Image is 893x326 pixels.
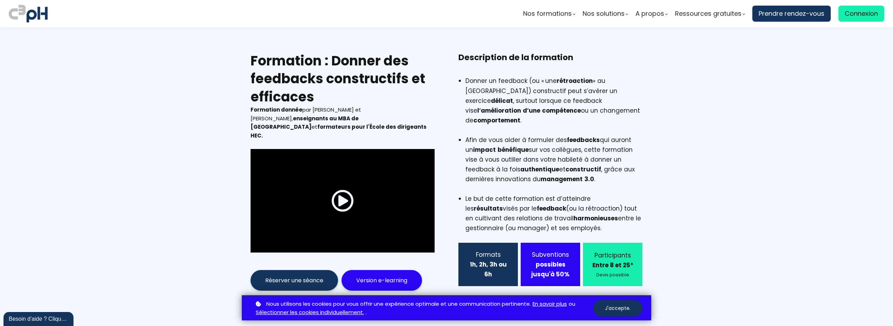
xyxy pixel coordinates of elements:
[356,276,407,285] span: Version e-learning
[465,135,642,194] li: Afin de vous aider à formuler des qui auront un sur vos collègues, cette formation vise à vous ou...
[498,146,529,154] b: bénéfique
[251,106,302,113] b: Formation donnée
[251,52,435,106] h2: Formation : Donner des feedbacks constructifs et efficaces
[491,97,513,105] b: délicat
[592,250,634,260] div: Participants
[342,270,422,291] button: Version e-learning
[265,276,323,285] span: Réserver une séance
[567,136,600,144] b: feedbacks
[533,300,567,309] a: En savoir plus
[9,3,48,24] img: logo C3PH
[465,76,642,135] li: Donner un feedback (ou « une » au [GEOGRAPHIC_DATA]) constructif peut s’avérer un exercice , surt...
[537,204,566,213] b: feedback
[845,8,878,19] span: Connexion
[752,6,831,22] a: Prendre rendez-vous
[254,300,593,317] p: ou .
[251,123,427,139] b: formateurs pour l'École des dirigeants HEC.
[251,270,338,291] button: Réserver une séance
[583,8,625,19] span: Nos solutions
[531,260,570,278] strong: possibles jusqu'à 50%
[529,250,571,260] div: Subventions
[574,214,618,222] b: harmonieuses
[251,106,435,140] div: par [PERSON_NAME] et [PERSON_NAME], et
[523,106,540,115] b: d’une
[593,300,642,317] button: J'accepte.
[523,8,572,19] span: Nos formations
[465,194,642,233] li: Le but de cette formation est d’atteindre les visés par le (ou la rétroaction) tout en cultivant ...
[592,271,634,279] div: Devis possible
[838,6,884,22] a: Connexion
[266,300,531,309] span: Nous utilisons les cookies pour vous offrir une expérience optimale et une communication pertinente.
[470,260,507,278] b: 1h, 2h, 3h ou 6h
[477,106,521,115] b: l’amélioration
[474,204,503,213] b: résultats
[542,106,581,115] b: compétence
[557,77,593,85] b: rétroaction
[467,250,509,260] div: Formats
[584,175,594,183] b: 3.0
[592,261,633,269] b: Entre 8 et 25*
[473,116,520,125] b: comportement
[520,165,559,173] b: authentique
[256,308,364,317] a: Sélectionner les cookies individuellement.
[473,146,496,154] b: impact
[565,165,601,173] b: constructif
[251,115,359,131] b: enseignants au MBA de [GEOGRAPHIC_DATA]
[759,8,824,19] span: Prendre rendez-vous
[458,52,642,74] h3: Description de la formation
[675,8,741,19] span: Ressources gratuites
[635,8,664,19] span: A propos
[541,175,583,183] b: management
[3,311,75,326] iframe: chat widget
